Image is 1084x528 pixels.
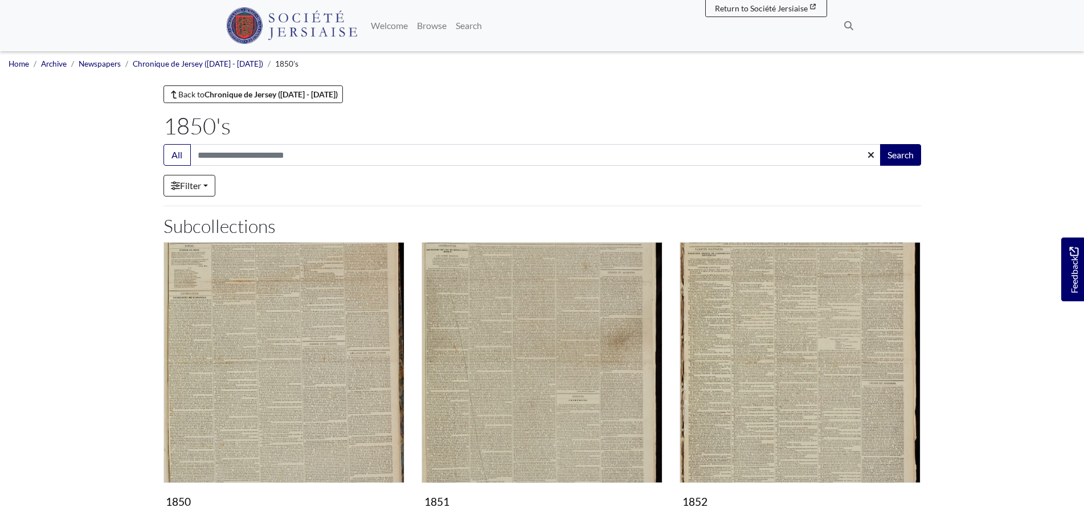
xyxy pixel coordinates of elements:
span: Return to Société Jersiaise [715,3,808,13]
button: All [163,144,191,166]
img: 1850 [163,242,404,483]
input: Search this collection... [190,144,881,166]
a: Newspapers [79,59,121,68]
a: Search [451,14,486,37]
a: Welcome [366,14,412,37]
a: 1851 1851 [422,242,662,513]
img: 1851 [422,242,662,483]
a: Archive [41,59,67,68]
a: Home [9,59,29,68]
span: 1850's [275,59,298,68]
img: 1852 [680,242,921,483]
span: Feedback [1067,247,1081,293]
a: Société Jersiaise logo [226,5,358,47]
h2: Subcollections [163,215,921,237]
h1: 1850's [163,112,921,140]
a: 1850 1850 [163,242,404,513]
a: 1852 1852 [680,242,921,513]
a: Back toChronique de Jersey ([DATE] - [DATE]) [163,85,343,103]
a: Chronique de Jersey ([DATE] - [DATE]) [133,59,263,68]
a: Browse [412,14,451,37]
a: Would you like to provide feedback? [1061,238,1084,301]
strong: Chronique de Jersey ([DATE] - [DATE]) [204,89,338,99]
button: Search [880,144,921,166]
a: Filter [163,175,215,197]
img: Société Jersiaise [226,7,358,44]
